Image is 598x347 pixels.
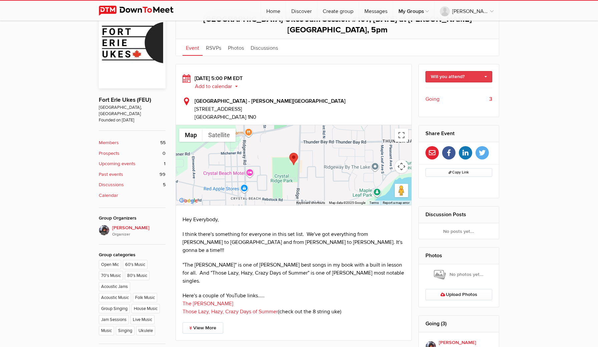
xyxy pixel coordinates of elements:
a: Photos [225,39,247,56]
a: Photos [425,252,442,259]
a: Prospects 0 [99,150,166,157]
h2: Going (3) [425,316,493,332]
a: Calendar [99,192,166,199]
a: Members 55 [99,139,166,146]
a: Discussion Posts [425,211,466,218]
a: Discussions [247,39,281,56]
a: Messages [359,1,393,21]
span: (check out the 8 string uke) [183,300,341,315]
span: [STREET_ADDRESS] [195,105,405,113]
a: [PERSON_NAME] [434,1,499,21]
a: Discover [286,1,317,21]
b: Calendar [99,192,118,199]
a: Discussions 5 [99,181,166,189]
a: [PERSON_NAME]Organizer [99,225,166,238]
a: My Groups [393,1,434,21]
img: Elaine [99,225,109,236]
img: Fort Erie Ukes (FEU) [99,2,166,88]
span: 99 [160,171,166,178]
div: No posts yet... [419,223,499,239]
a: Those Lazy, Hazy, Crazy Days of Summer [183,308,278,315]
div: Group categories [99,251,166,259]
b: Past events [99,171,123,178]
a: View More [183,322,223,334]
a: Upcoming events 1 [99,160,166,167]
b: Upcoming events [99,160,135,167]
a: Will you attend? [425,71,493,82]
button: Toggle fullscreen view [395,128,408,142]
b: Prospects [99,150,119,157]
button: Add to calendar [195,83,243,89]
span: I think there's something for everyone in this set list. We've got everything from [PERSON_NAME] ... [183,231,402,254]
span: Going [425,95,439,103]
a: Home [261,1,286,21]
a: Event [183,39,203,56]
button: Map camera controls [395,160,408,173]
div: [DATE] 5:00 PM EDT [183,74,405,90]
a: Terms (opens in new tab) [369,201,379,205]
span: [PERSON_NAME] [112,224,166,238]
h2: Share Event [425,125,493,141]
span: [GEOGRAPHIC_DATA] 1N0 [195,114,256,120]
a: RSVPs [203,39,225,56]
span: No photos yet... [434,269,484,280]
a: Open this area in Google Maps (opens a new window) [178,197,200,205]
span: 55 [160,139,166,146]
div: Group Organizers [99,215,166,222]
button: Keyboard shortcuts [296,201,325,205]
a: Past events 99 [99,171,166,178]
b: Discussions [99,181,124,189]
span: Map data ©2025 Google [329,201,365,205]
a: The [PERSON_NAME] [183,300,233,307]
button: Copy Link [425,168,493,177]
b: [GEOGRAPHIC_DATA] - [PERSON_NAME][GEOGRAPHIC_DATA] [195,98,345,104]
a: Fort Erie Ukes (FEU) [99,96,151,103]
span: [GEOGRAPHIC_DATA] Ukes Jam Session #107, [DATE] at [PERSON_NAME][GEOGRAPHIC_DATA], 5pm [203,14,472,35]
span: Founded on [DATE] [99,117,166,123]
span: 1 [164,160,166,167]
a: Create group [317,1,359,21]
span: [GEOGRAPHIC_DATA], [GEOGRAPHIC_DATA] [99,104,166,117]
span: 5 [163,181,166,189]
b: [PERSON_NAME] [439,339,476,346]
button: Drag Pegman onto the map to open Street View [395,184,408,197]
img: Google [178,197,200,205]
button: Show street map [179,128,203,142]
a: Report a map error [383,201,409,205]
p: Hey Everybody, [183,216,405,224]
i: Organizer [112,232,166,238]
img: DownToMeet [99,6,184,16]
b: Members [99,139,119,146]
span: 0 [163,150,166,157]
span: "The [PERSON_NAME]" is one of [PERSON_NAME] best songs in my book with a built in lesson for all.... [183,262,404,284]
span: Copy Link [448,170,469,175]
a: Upload Photos [425,289,493,300]
button: Show satellite imagery [203,128,236,142]
span: Here's a couple of YouTube links..... [183,292,265,299]
b: 3 [489,95,492,103]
